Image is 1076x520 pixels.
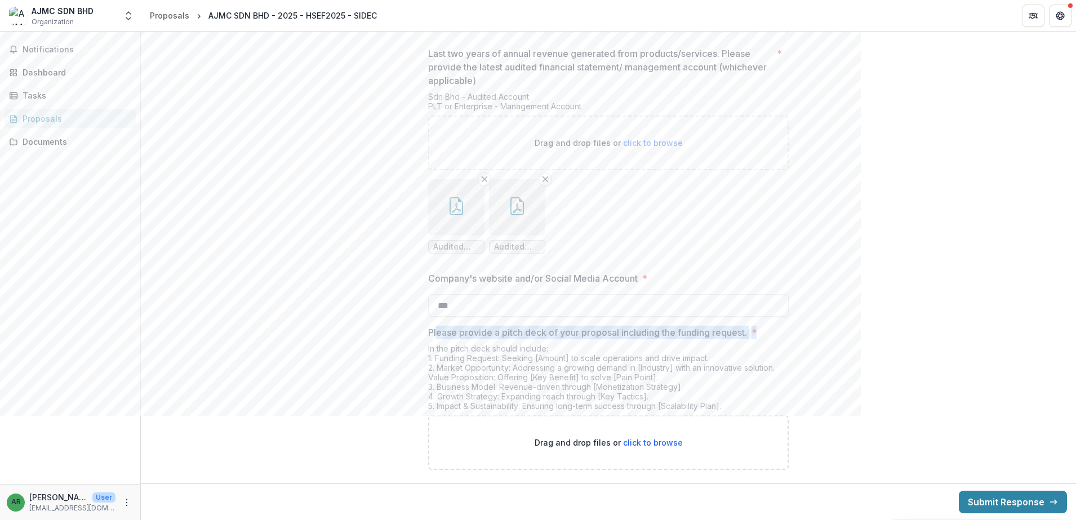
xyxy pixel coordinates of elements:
button: Submit Response [959,491,1067,513]
div: Tasks [23,90,127,101]
a: Tasks [5,86,136,105]
p: User [92,492,115,503]
button: Notifications [5,41,136,59]
p: Company's website and/or Social Media Account [428,272,638,285]
span: click to browse [623,438,683,447]
button: Open entity switcher [121,5,136,27]
div: In the pitch deck should include: 1. Funding Request: Seeking [Amount] to scale operations and dr... [428,344,789,415]
a: Proposals [5,109,136,128]
div: Remove FileAudited report_AJMC_2023.pdf [428,179,484,254]
span: click to browse [623,138,683,148]
div: Remove FileAudited report_AJMC_2024.pdf [489,179,545,254]
div: Sdn Bhd - Audited Account PLT or Enterprise - Management Account [428,92,789,115]
div: AJMC SDN BHD [32,5,94,17]
img: AJMC SDN BHD [9,7,27,25]
button: Remove File [478,172,491,186]
div: Alvin Shah Bin Mohd Remi [11,499,21,506]
button: Get Help [1049,5,1071,27]
span: Notifications [23,45,131,55]
button: More [120,496,134,509]
span: Audited report_AJMC_2023.pdf [433,242,479,252]
p: Drag and drop files or [535,437,683,448]
p: Last two years of annual revenue generated from products/services. Please provide the latest audi... [428,47,772,87]
p: Drag and drop files or [535,137,683,149]
nav: breadcrumb [145,7,381,24]
div: AJMC SDN BHD - 2025 - HSEF2025 - SIDEC [208,10,377,21]
span: Organization [32,17,74,27]
div: Dashboard [23,66,127,78]
a: Documents [5,132,136,151]
span: Audited report_AJMC_2024.pdf [494,242,540,252]
button: Partners [1022,5,1044,27]
a: Proposals [145,7,194,24]
div: Proposals [150,10,189,21]
button: Remove File [539,172,552,186]
p: [PERSON_NAME] [29,491,88,503]
a: Dashboard [5,63,136,82]
p: [EMAIL_ADDRESS][DOMAIN_NAME] [29,503,115,513]
div: Proposals [23,113,127,125]
p: Please provide a pitch deck of your proposal including the funding request. [428,326,747,339]
div: Documents [23,136,127,148]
